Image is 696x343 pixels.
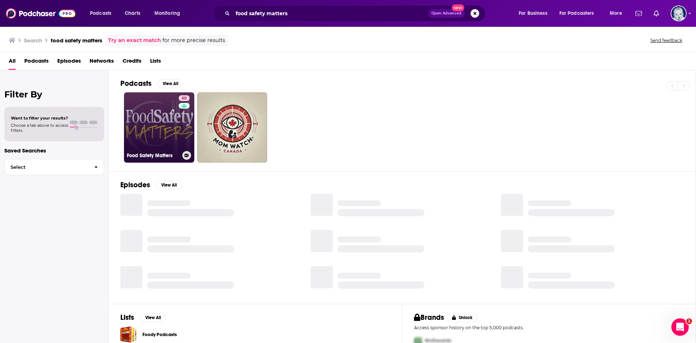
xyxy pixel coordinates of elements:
[162,36,225,45] span: for more precise results
[154,8,180,18] span: Monitoring
[519,8,547,18] span: For Business
[11,116,68,121] span: Want to filter your results?
[5,165,88,170] span: Select
[120,313,134,322] h2: Lists
[123,55,141,70] a: Credits
[686,318,692,324] span: 1
[648,37,684,43] button: Send feedback
[179,95,190,101] a: 60
[90,8,111,18] span: Podcasts
[559,8,594,18] span: For Podcasters
[142,331,177,339] a: Foody Podcasts
[605,8,631,19] button: open menu
[124,92,194,163] a: 60Food Safety Matters
[120,79,183,88] a: PodcastsView All
[428,9,465,18] button: Open AdvancedNew
[671,318,689,336] iframe: Intercom live chat
[9,55,16,70] a: All
[140,313,166,322] button: View All
[4,89,104,100] h2: Filter By
[651,7,662,20] a: Show notifications dropdown
[431,12,461,15] span: Open Advanced
[57,55,81,70] a: Episodes
[4,147,104,154] p: Saved Searches
[24,55,49,70] a: Podcasts
[24,37,42,44] h3: Search
[11,123,68,133] span: Choose a tab above to access filters.
[671,5,687,21] button: Show profile menu
[233,8,428,19] input: Search podcasts, credits, & more...
[555,8,605,19] button: open menu
[414,325,684,330] p: Access sponsor history on the top 5,000 podcasts.
[610,8,622,18] span: More
[4,159,104,175] button: Select
[149,8,190,19] button: open menu
[120,180,150,189] h2: Episodes
[157,79,183,88] button: View All
[120,180,182,189] a: EpisodesView All
[108,36,161,45] a: Try an exact match
[447,313,478,322] button: Unlock
[182,95,187,102] span: 60
[120,313,166,322] a: ListsView All
[127,152,179,159] h3: Food Safety Matters
[6,7,75,20] img: Podchaser - Follow, Share and Rate Podcasts
[120,79,152,88] h2: Podcasts
[414,313,444,322] h2: Brands
[51,37,102,44] h3: food safety matters
[120,8,145,19] a: Charts
[514,8,556,19] button: open menu
[85,8,121,19] button: open menu
[671,5,687,21] img: User Profile
[156,181,182,189] button: View All
[220,5,492,22] div: Search podcasts, credits, & more...
[90,55,114,70] a: Networks
[150,55,161,70] a: Lists
[633,7,645,20] a: Show notifications dropdown
[452,4,465,11] span: New
[125,8,140,18] span: Charts
[671,5,687,21] span: Logged in as blg1538
[120,326,137,343] a: Foody Podcasts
